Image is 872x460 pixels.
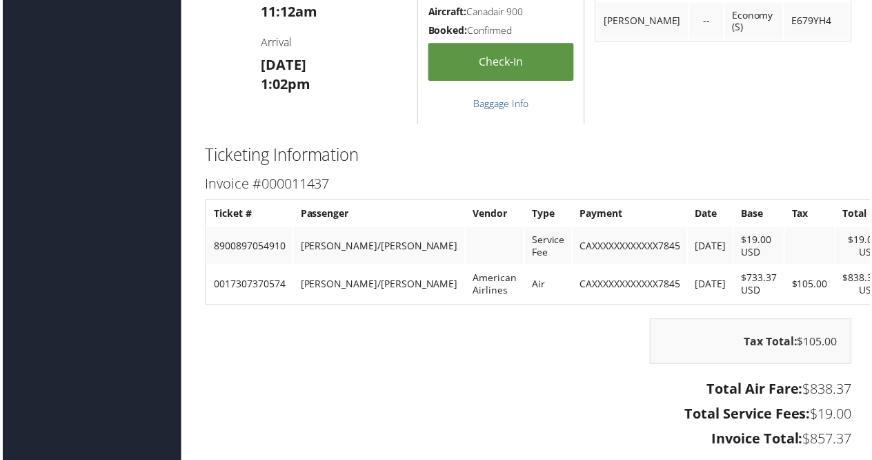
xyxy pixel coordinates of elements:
th: Type [525,202,572,227]
div: $105.00 [651,320,853,366]
strong: Total Service Fees: [686,407,812,425]
td: 0017307370574 [206,267,291,305]
td: $105.00 [786,267,836,305]
h5: Canadair 900 [428,5,574,19]
strong: 1:02pm [259,75,309,94]
a: Check-in [428,44,574,82]
strong: Total Air Fare: [708,382,804,401]
td: [DATE] [689,267,734,305]
td: CAXXXXXXXXXXXX7845 [573,229,688,266]
h3: $857.37 [204,432,853,451]
td: [DATE] [689,229,734,266]
th: Date [689,202,734,227]
h4: Arrival [259,35,406,50]
strong: Tax Total: [745,336,799,351]
a: Baggage Info [473,97,528,111]
td: $733.37 USD [735,267,785,305]
h3: Invoice #000011437 [204,175,853,195]
div: -- [697,15,718,28]
td: American Airlines [466,267,524,305]
th: Base [735,202,785,227]
h2: Ticketing Information [204,144,853,168]
strong: Aircraft: [428,5,466,18]
td: Service Fee [525,229,572,266]
strong: 11:12am [259,2,316,21]
h3: $19.00 [204,407,853,426]
strong: Invoice Total: [713,432,804,450]
th: Vendor [466,202,524,227]
td: [PERSON_NAME] [597,3,689,40]
td: [PERSON_NAME]/[PERSON_NAME] [293,229,464,266]
h5: Confirmed [428,24,574,38]
td: Air [525,267,572,305]
strong: [DATE] [259,56,305,75]
h3: $838.37 [204,382,853,401]
td: E679YH4 [786,3,851,40]
th: Ticket # [206,202,291,227]
td: 8900897054910 [206,229,291,266]
td: CAXXXXXXXXXXXX7845 [573,267,688,305]
td: $19.00 USD [735,229,785,266]
td: [PERSON_NAME]/[PERSON_NAME] [293,267,464,305]
td: Economy (S) [726,3,785,40]
th: Payment [573,202,688,227]
strong: Booked: [428,24,467,37]
th: Passenger [293,202,464,227]
th: Tax [786,202,836,227]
